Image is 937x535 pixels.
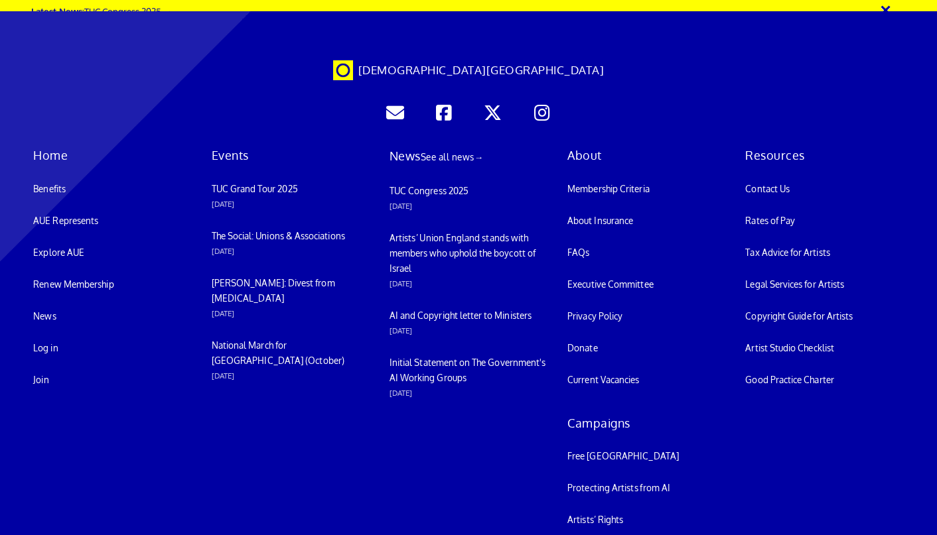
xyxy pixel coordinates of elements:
[33,308,191,337] a: News
[390,326,413,335] span: [DATE]
[567,372,725,400] a: Current Vacancies
[567,213,725,241] a: About Insurance
[390,388,413,398] span: [DATE]
[31,5,84,17] strong: Latest News:
[567,181,725,209] a: Membership Criteria
[745,276,903,305] a: Legal Services for Artists
[212,199,235,209] span: [DATE]
[33,245,191,273] a: Explore AUE
[567,448,725,477] a: Free [GEOGRAPHIC_DATA]
[745,149,903,174] h2: Resources
[33,149,191,174] h2: Home
[567,417,725,442] h2: Campaigns
[745,340,903,369] a: Artist Studio Checklist
[745,181,903,209] a: Contact Us
[567,245,725,273] a: FAQs
[33,372,191,400] a: Join
[421,151,484,176] a: See all news→
[567,308,725,337] a: Privacy Policy
[212,149,370,174] h2: Events
[567,340,725,369] a: Donate
[212,371,235,381] span: [DATE]
[33,213,191,241] a: AUE Represents
[390,230,547,304] a: Artists’ Union England stands with members who uphold the boycott of Israel[DATE]
[358,63,605,77] span: [DEMOGRAPHIC_DATA][GEOGRAPHIC_DATA]
[31,5,172,17] a: Latest News:TUC Congress 2025 →
[212,308,235,318] span: [DATE]
[33,276,191,305] a: Renew Membership
[745,213,903,241] a: Rates of Pay
[567,276,725,305] a: Executive Committee
[212,228,370,272] a: The Social: Unions & Associations[DATE]
[212,181,370,225] a: TUC Grand Tour 2025[DATE]
[567,480,725,508] a: Protecting Artists from AI
[33,340,191,369] a: Log in
[212,246,235,256] span: [DATE]
[745,308,903,337] a: Copyright Guide for Artists
[390,278,413,288] span: [DATE]
[212,337,370,396] a: National March for [GEOGRAPHIC_DATA] (October)[DATE]
[390,183,547,227] a: TUC Congress 2025[DATE]
[745,245,903,273] a: Tax Advice for Artists
[390,308,547,351] a: AI and Copyright letter to Ministers[DATE]
[745,372,903,400] a: Good Practice Charter
[390,201,413,211] span: [DATE]
[212,275,370,334] a: [PERSON_NAME]: Divest from [MEDICAL_DATA][DATE]
[33,181,191,209] a: Benefits
[567,149,725,174] h2: About
[390,355,547,414] a: Initial Statement on The Government's AI Working Groups[DATE]
[390,149,547,176] h2: News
